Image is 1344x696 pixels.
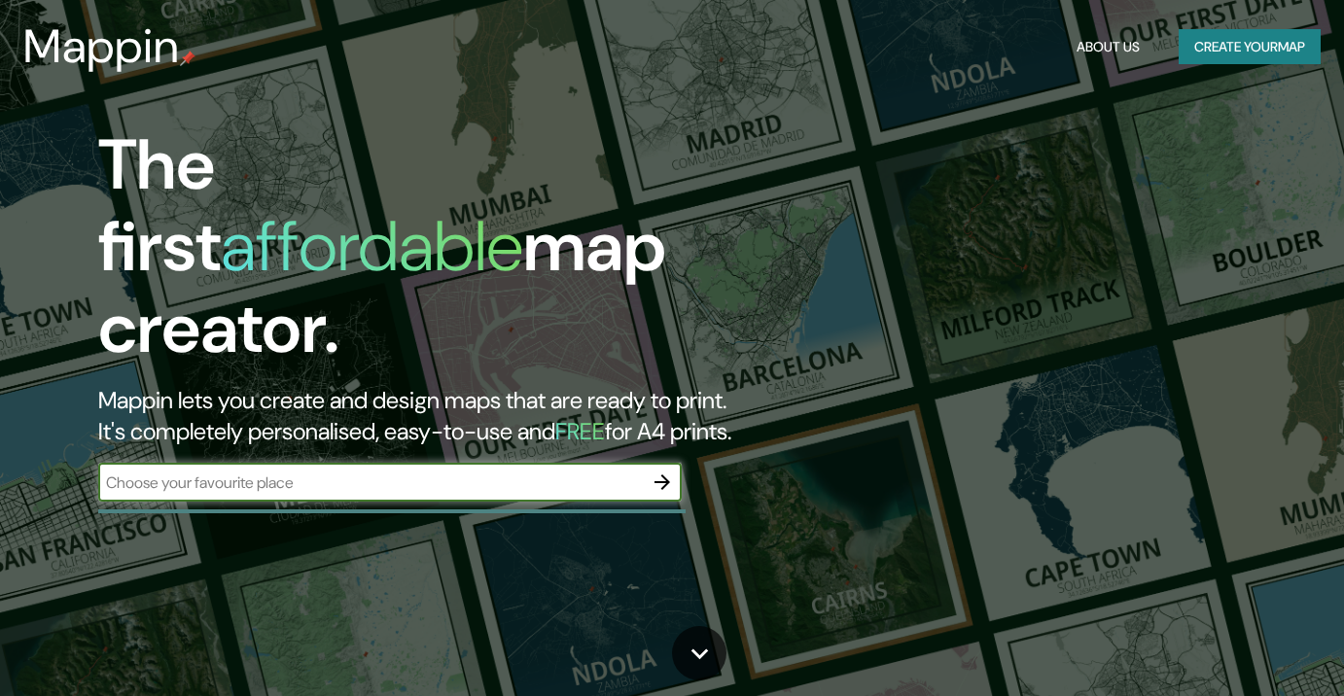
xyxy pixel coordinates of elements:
[555,416,605,446] h5: FREE
[98,124,770,385] h1: The first map creator.
[98,471,643,494] input: Choose your favourite place
[98,385,770,447] h2: Mappin lets you create and design maps that are ready to print. It's completely personalised, eas...
[1069,29,1148,65] button: About Us
[180,51,195,66] img: mappin-pin
[23,19,180,74] h3: Mappin
[221,201,523,292] h1: affordable
[1179,29,1321,65] button: Create yourmap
